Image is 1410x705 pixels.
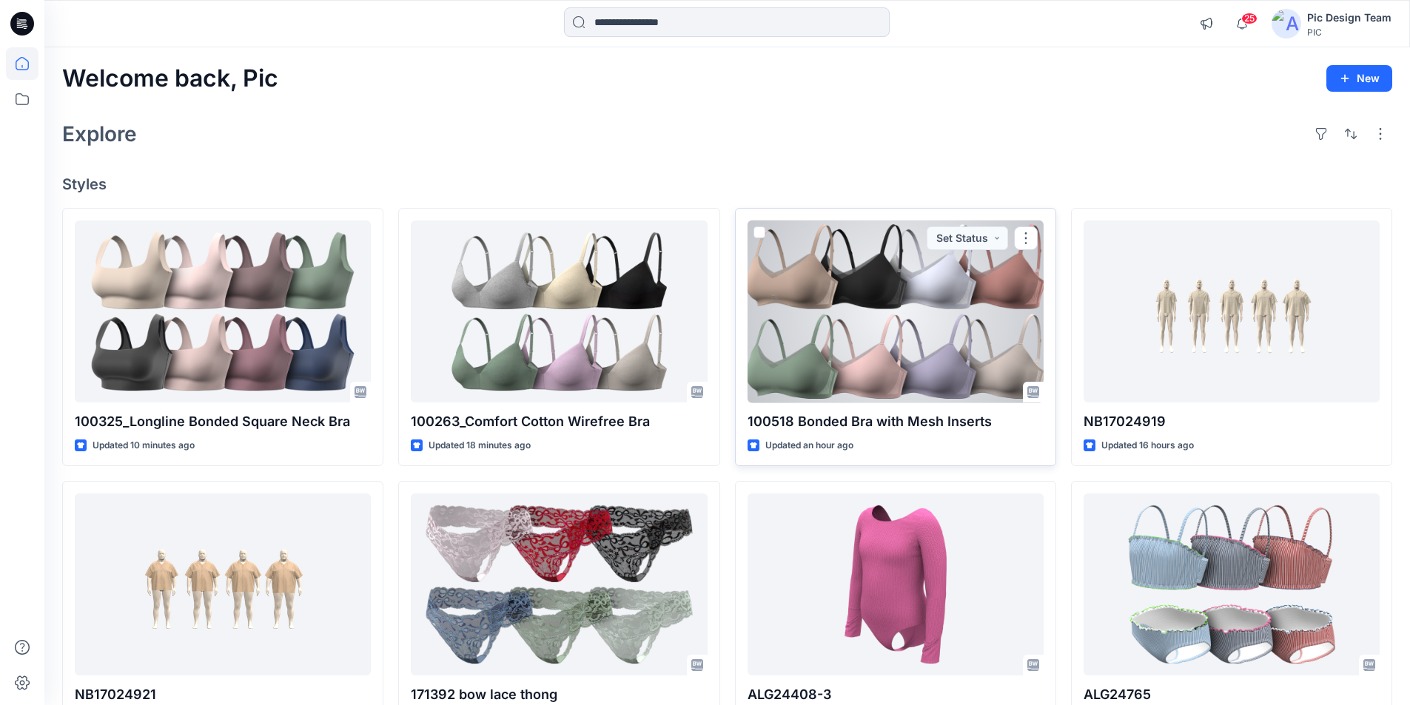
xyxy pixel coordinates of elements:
[93,438,195,453] p: Updated 10 minutes ago
[748,684,1044,705] p: ALG24408-3
[1241,13,1258,24] span: 25
[1084,220,1380,403] a: NB17024919
[75,684,371,705] p: NB17024921
[1272,9,1301,38] img: avatar
[75,220,371,403] a: 100325_Longline Bonded Square Neck Bra
[429,438,531,453] p: Updated 18 minutes ago
[75,411,371,432] p: 100325_Longline Bonded Square Neck Bra
[1084,493,1380,676] a: ALG24765
[748,493,1044,676] a: ALG24408-3
[62,175,1392,193] h4: Styles
[411,493,707,676] a: 171392 bow lace thong
[62,122,137,146] h2: Explore
[1326,65,1392,92] button: New
[1307,27,1391,38] div: PIC
[75,493,371,676] a: NB17024921
[748,220,1044,403] a: 100518 Bonded Bra with Mesh Inserts
[1101,438,1194,453] p: Updated 16 hours ago
[411,411,707,432] p: 100263_Comfort Cotton Wirefree Bra
[62,65,278,92] h2: Welcome back, Pic
[411,684,707,705] p: 171392 bow lace thong
[411,220,707,403] a: 100263_Comfort Cotton Wirefree Bra
[765,438,853,453] p: Updated an hour ago
[1084,411,1380,432] p: NB17024919
[1084,684,1380,705] p: ALG24765
[1307,9,1391,27] div: Pic Design Team
[748,411,1044,432] p: 100518 Bonded Bra with Mesh Inserts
